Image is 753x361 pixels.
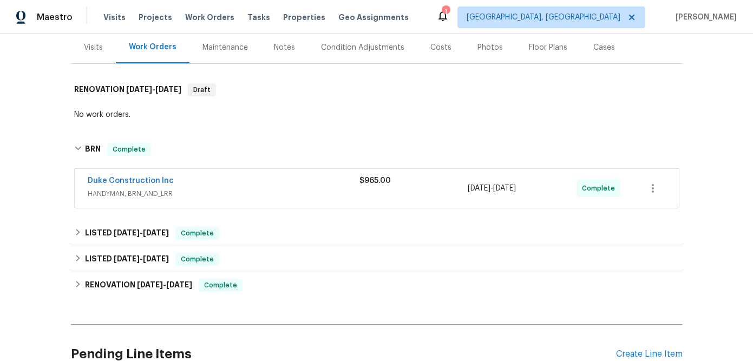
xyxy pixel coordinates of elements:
span: - [468,183,516,194]
h6: RENOVATION [74,83,181,96]
a: Duke Construction Inc [88,177,174,185]
span: [DATE] [166,281,192,288]
span: [DATE] [493,185,516,192]
div: Photos [477,42,503,53]
span: [DATE] [155,86,181,93]
h6: RENOVATION [85,279,192,292]
span: - [126,86,181,93]
span: Draft [189,84,215,95]
div: Create Line Item [616,349,683,359]
div: Condition Adjustments [321,42,404,53]
span: [DATE] [143,255,169,262]
span: [DATE] [126,86,152,93]
div: RENOVATION [DATE]-[DATE]Complete [71,272,683,298]
h6: BRN [85,143,101,156]
span: Tasks [247,14,270,21]
span: [DATE] [137,281,163,288]
div: Work Orders [129,42,176,52]
div: LISTED [DATE]-[DATE]Complete [71,246,683,272]
span: HANDYMAN, BRN_AND_LRR [88,188,359,199]
div: LISTED [DATE]-[DATE]Complete [71,220,683,246]
span: [PERSON_NAME] [671,12,737,23]
span: Maestro [37,12,73,23]
span: - [114,255,169,262]
span: [GEOGRAPHIC_DATA], [GEOGRAPHIC_DATA] [467,12,620,23]
span: [DATE] [143,229,169,237]
span: - [114,229,169,237]
div: Notes [274,42,295,53]
div: BRN Complete [71,132,683,167]
h6: LISTED [85,227,169,240]
div: RENOVATION [DATE]-[DATE]Draft [71,73,683,107]
div: Visits [84,42,103,53]
div: No work orders. [74,109,679,120]
span: Complete [108,144,150,155]
span: Complete [176,254,218,265]
span: Work Orders [185,12,234,23]
div: Maintenance [202,42,248,53]
span: Projects [139,12,172,23]
span: $965.00 [359,177,391,185]
div: Floor Plans [529,42,567,53]
div: 1 [442,6,449,17]
div: Cases [593,42,615,53]
h6: LISTED [85,253,169,266]
span: [DATE] [114,229,140,237]
span: Visits [103,12,126,23]
span: Geo Assignments [338,12,409,23]
span: Complete [200,280,241,291]
div: Costs [430,42,451,53]
span: - [137,281,192,288]
span: Properties [283,12,325,23]
span: [DATE] [114,255,140,262]
span: [DATE] [468,185,490,192]
span: Complete [582,183,619,194]
span: Complete [176,228,218,239]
